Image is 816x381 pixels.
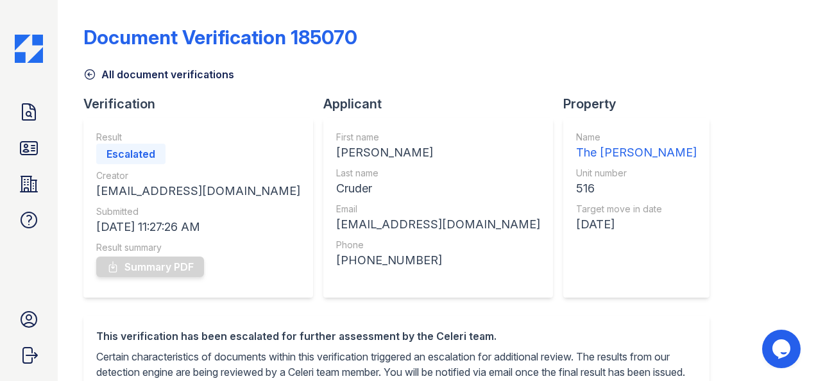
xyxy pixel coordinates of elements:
p: Certain characteristics of documents within this verification triggered an escalation for additio... [96,349,697,380]
div: [PHONE_NUMBER] [336,251,540,269]
div: 516 [576,180,697,198]
div: Document Verification 185070 [83,26,357,49]
div: Applicant [323,95,563,113]
div: Email [336,203,540,216]
div: [PERSON_NAME] [336,144,540,162]
div: [DATE] [576,216,697,233]
div: Verification [83,95,323,113]
div: Phone [336,239,540,251]
div: First name [336,131,540,144]
div: Name [576,131,697,144]
div: This verification has been escalated for further assessment by the Celeri team. [96,328,697,344]
div: Escalated [96,144,166,164]
div: The [PERSON_NAME] [576,144,697,162]
div: Last name [336,167,540,180]
div: Property [563,95,720,113]
div: [EMAIL_ADDRESS][DOMAIN_NAME] [96,182,300,200]
div: [EMAIL_ADDRESS][DOMAIN_NAME] [336,216,540,233]
div: Target move in date [576,203,697,216]
div: Cruder [336,180,540,198]
div: Result [96,131,300,144]
img: CE_Icon_Blue-c292c112584629df590d857e76928e9f676e5b41ef8f769ba2f05ee15b207248.png [15,35,43,63]
a: Name The [PERSON_NAME] [576,131,697,162]
iframe: chat widget [762,330,803,368]
div: [DATE] 11:27:26 AM [96,218,300,236]
div: Result summary [96,241,300,254]
div: Creator [96,169,300,182]
div: Submitted [96,205,300,218]
div: Unit number [576,167,697,180]
a: All document verifications [83,67,234,82]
